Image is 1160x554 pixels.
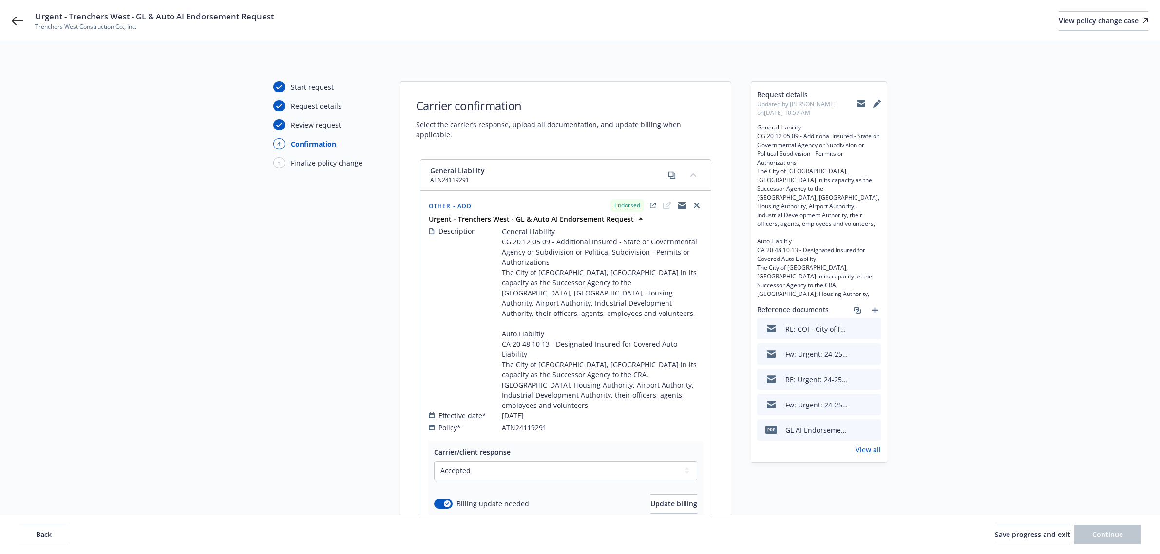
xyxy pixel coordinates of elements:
[502,423,547,433] span: ATN24119291
[35,11,274,22] span: Urgent - Trenchers West - GL & Auto AI Endorsement Request
[853,349,860,359] button: download file
[291,120,341,130] div: Review request
[853,324,860,334] button: download file
[785,374,849,385] div: RE: Urgent: 24-25 GL & Auto - Rush AI Request City of [GEOGRAPHIC_DATA] - [GEOGRAPHIC_DATA] West
[291,82,334,92] div: Start request
[19,525,68,544] button: Back
[757,304,829,316] span: Reference documents
[291,158,362,168] div: Finalize policy change
[650,499,697,508] span: Update billing
[1059,12,1148,30] div: View policy change case
[757,100,857,117] span: Updated by [PERSON_NAME] on [DATE] 10:57 AM
[853,374,860,385] button: download file
[868,374,877,385] button: preview file
[416,97,715,113] h1: Carrier confirmation
[430,166,485,176] span: General Liability
[757,90,857,100] span: Request details
[1059,11,1148,31] a: View policy change case
[614,201,640,210] span: Endorsed
[853,400,860,410] button: download file
[868,324,877,334] button: preview file
[868,400,877,410] button: preview file
[647,200,659,211] a: external
[291,139,336,149] div: Confirmation
[757,123,881,298] span: General Liability CG 20 12 05 09 - Additional Insured - State or Governmental Agency or Subdivisi...
[868,349,877,359] button: preview file
[291,101,342,111] div: Request details
[765,426,777,433] span: pdf
[868,425,877,435] button: preview file
[785,425,849,435] div: GL AI Endorsement City of [GEOGRAPHIC_DATA]pdf
[416,119,715,140] span: Select the carrier’s response, upload all documentation, and update billing when applicable.
[438,226,476,236] span: Description
[273,157,285,168] div: 5
[429,202,472,210] span: Other - Add
[666,169,678,181] a: copy
[650,494,697,514] button: Update billing
[35,22,274,31] span: Trenchers West Construction Co., Inc.
[869,304,881,316] a: add
[785,400,849,410] div: Fw: Urgent: 24-25 GL & Auto - Rush AI Request City of [GEOGRAPHIC_DATA] - [GEOGRAPHIC_DATA]
[785,324,849,334] div: RE: COI - City of [GEOGRAPHIC_DATA] - [GEOGRAPHIC_DATA] Materials - [GEOGRAPHIC_DATA] gas line - ...
[502,410,524,421] span: [DATE]
[1074,525,1141,544] button: Continue
[438,423,461,433] span: Policy*
[691,200,703,211] a: close
[852,304,863,316] a: associate
[429,214,634,223] strong: Urgent - Trenchers West - GL & Auto AI Endorsement Request
[785,349,849,359] div: Fw: Urgent: 24-25 GL & Auto - Rush AI Request City of [GEOGRAPHIC_DATA] - [GEOGRAPHIC_DATA]
[438,410,486,421] span: Effective date*
[420,160,711,191] div: General LiabilityATN24119291copycollapse content
[995,525,1070,544] button: Save progress and exit
[676,200,688,211] a: copyLogging
[430,176,485,185] span: ATN24119291
[502,226,703,410] span: General Liability CG 20 12 05 09 - Additional Insured - State or Governmental Agency or Subdivisi...
[662,200,673,211] span: edit
[685,167,701,183] button: collapse content
[434,447,511,457] span: Carrier/client response
[456,499,529,509] span: Billing update needed
[853,425,860,435] button: download file
[856,444,881,455] a: View all
[273,138,285,149] div: 4
[1092,530,1123,539] span: Continue
[36,530,52,539] span: Back
[995,530,1070,539] span: Save progress and exit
